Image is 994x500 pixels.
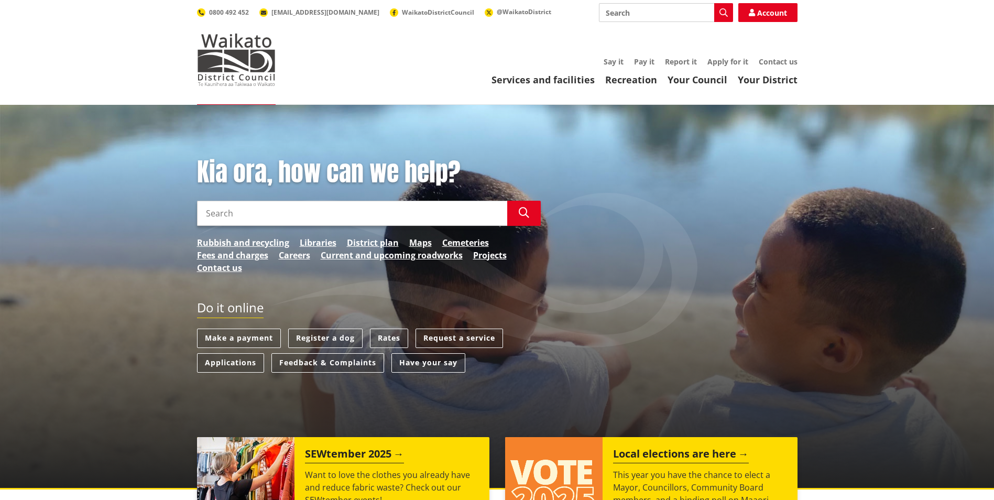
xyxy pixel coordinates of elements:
[391,353,465,373] a: Have your say
[197,157,541,188] h1: Kia ora, how can we help?
[634,57,654,67] a: Pay it
[604,57,624,67] a: Say it
[288,329,363,348] a: Register a dog
[497,7,551,16] span: @WaikatoDistrict
[416,329,503,348] a: Request a service
[402,8,474,17] span: WaikatoDistrictCouncil
[668,73,727,86] a: Your Council
[279,249,310,262] a: Careers
[197,262,242,274] a: Contact us
[209,8,249,17] span: 0800 492 452
[485,7,551,16] a: @WaikatoDistrict
[665,57,697,67] a: Report it
[300,236,336,249] a: Libraries
[491,73,595,86] a: Services and facilities
[305,448,404,463] h2: SEWtember 2025
[259,8,379,17] a: [EMAIL_ADDRESS][DOMAIN_NAME]
[707,57,748,67] a: Apply for it
[197,201,507,226] input: Search input
[197,249,268,262] a: Fees and charges
[197,300,264,319] h2: Do it online
[370,329,408,348] a: Rates
[605,73,657,86] a: Recreation
[197,8,249,17] a: 0800 492 452
[613,448,749,463] h2: Local elections are here
[197,236,289,249] a: Rubbish and recycling
[197,353,264,373] a: Applications
[473,249,507,262] a: Projects
[271,8,379,17] span: [EMAIL_ADDRESS][DOMAIN_NAME]
[759,57,798,67] a: Contact us
[409,236,432,249] a: Maps
[738,73,798,86] a: Your District
[442,236,489,249] a: Cemeteries
[347,236,399,249] a: District plan
[321,249,463,262] a: Current and upcoming roadworks
[197,329,281,348] a: Make a payment
[390,8,474,17] a: WaikatoDistrictCouncil
[599,3,733,22] input: Search input
[197,34,276,86] img: Waikato District Council - Te Kaunihera aa Takiwaa o Waikato
[271,353,384,373] a: Feedback & Complaints
[738,3,798,22] a: Account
